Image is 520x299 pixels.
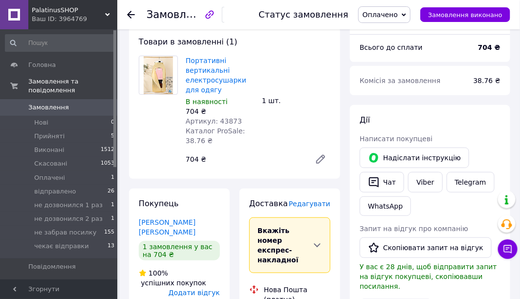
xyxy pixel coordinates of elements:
span: Комісія за замовлення [360,77,441,85]
span: 13 [108,242,114,251]
input: Пошук [5,34,115,52]
span: 1 [111,201,114,210]
span: Замовлення та повідомлення [28,77,117,95]
span: Запит на відгук про компанію [360,225,468,233]
a: Редагувати [311,149,330,169]
a: Viber [408,172,442,192]
span: 1 [111,214,114,223]
span: 26 [108,187,114,196]
b: 704 ₴ [478,43,500,51]
div: Ваш ID: 3964769 [32,15,117,23]
span: Доставка [249,199,288,208]
span: 0 [111,118,114,127]
span: чекає відправки [34,242,89,251]
span: Покупець [139,199,179,208]
img: Портативні вертикальні електросушарки для одягу [144,56,173,94]
span: 1512 [101,146,114,154]
span: Скасовані [34,159,67,168]
div: 1 замовлення у вас на 704 ₴ [139,241,220,260]
span: Вкажіть номер експрес-накладної [258,227,299,264]
span: Замовлення виконано [428,11,502,19]
div: 1 шт. [258,94,334,107]
button: Замовлення виконано [420,7,510,22]
span: 1 [111,173,114,182]
span: В наявності [186,98,228,106]
span: Товари в замовленні (1) [139,37,238,46]
a: WhatsApp [360,196,411,216]
a: [PERSON_NAME] [PERSON_NAME] [139,218,195,236]
span: не дозвонился 2 раз [34,214,103,223]
a: Telegram [447,172,495,192]
button: Чат [360,172,404,192]
span: Головна [28,61,56,69]
span: 155 [104,228,114,237]
span: 1053 [101,159,114,168]
span: не дозвонился 1 раз [34,201,103,210]
span: У вас є 28 днів, щоб відправити запит на відгук покупцеві, скопіювавши посилання. [360,263,497,290]
span: Оплачено [363,11,398,19]
span: PalatinusSHOP [32,6,105,15]
span: 5 [111,132,114,141]
a: Портативні вертикальні електросушарки для одягу [186,57,246,94]
span: Додати відгук [169,289,220,297]
span: відправлено [34,187,76,196]
div: Повернутися назад [127,10,135,20]
button: Скопіювати запит на відгук [360,237,492,258]
span: Виконані [34,146,65,154]
button: Чат з покупцем [498,239,518,259]
button: Надіслати інструкцію [360,148,469,168]
span: 100% [149,269,168,277]
span: Каталог ProSale: 38.76 ₴ [186,127,245,145]
span: Артикул: 43873 [186,117,242,125]
span: Прийняті [34,132,65,141]
span: Редагувати [289,200,330,208]
span: не забрав посилку [34,228,96,237]
span: Написати покупцеві [360,135,433,143]
div: успішних покупок [139,268,220,288]
span: Дії [360,115,370,125]
span: Оплачені [34,173,65,182]
span: Всього до сплати [360,43,423,51]
span: Замовлення [147,9,212,21]
div: Статус замовлення [259,10,348,20]
div: 704 ₴ [182,152,307,166]
span: Замовлення [28,103,69,112]
div: 704 ₴ [186,107,254,116]
span: Повідомлення [28,262,76,271]
span: 38.76 ₴ [474,77,500,85]
span: Нові [34,118,48,127]
span: Товари та послуги [28,279,90,288]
